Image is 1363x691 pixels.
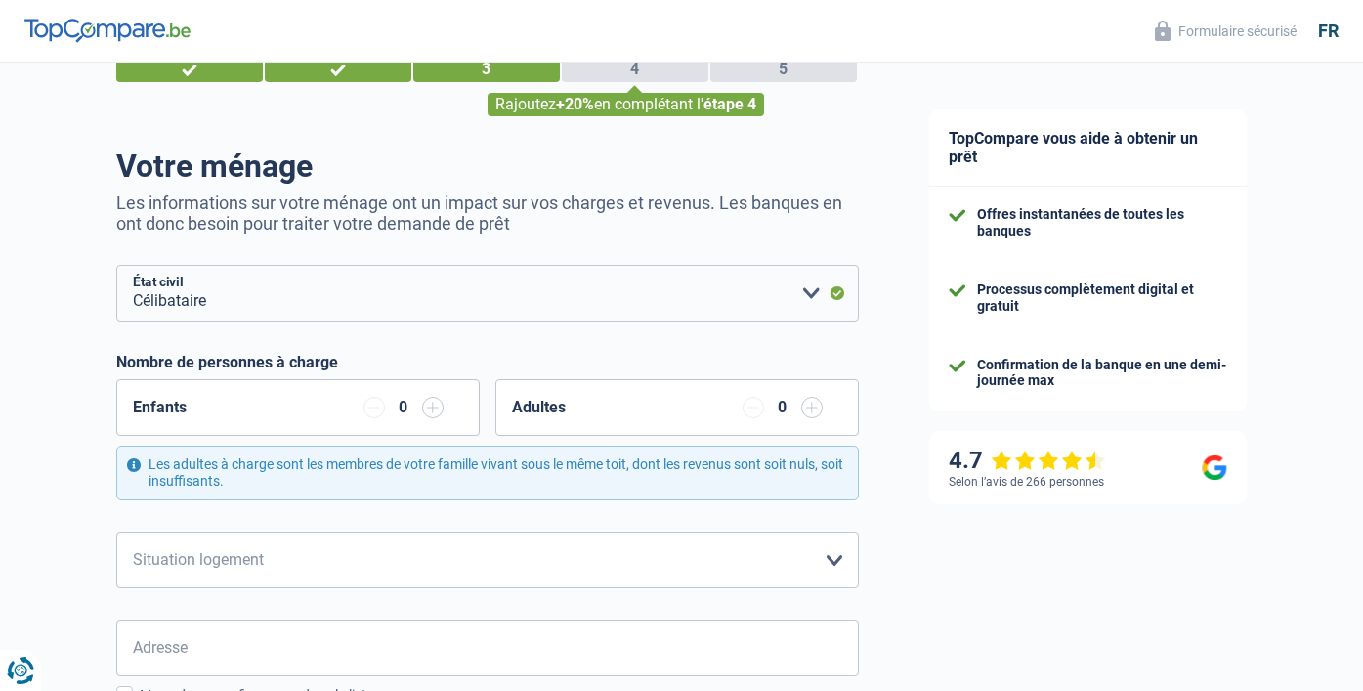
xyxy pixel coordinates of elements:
div: Processus complètement digital et gratuit [977,281,1227,315]
label: Adultes [512,400,566,415]
div: Selon l’avis de 266 personnes [949,475,1104,489]
button: Formulaire sécurisé [1143,15,1308,47]
p: Les informations sur votre ménage ont un impact sur vos charges et revenus. Les banques en ont do... [116,193,859,234]
span: étape 4 [703,95,756,113]
div: Offres instantanées de toutes les banques [977,206,1227,239]
div: 4 [562,57,708,82]
div: 3 [413,57,560,82]
div: Les adultes à charge sont les membres de votre famille vivant sous le même toit, dont les revenus... [116,446,859,500]
div: 0 [774,400,791,415]
div: 2 [265,57,411,82]
input: Sélectionnez votre adresse dans la barre de recherche [116,620,859,676]
img: Advertisement [5,627,6,628]
div: TopCompare vous aide à obtenir un prêt [929,109,1247,187]
div: 5 [710,57,857,82]
label: Enfants [133,400,187,415]
h1: Votre ménage [116,148,859,185]
div: 4.7 [949,447,1106,475]
div: Rajoutez en complétant l' [488,93,764,116]
div: 1 [116,57,263,82]
span: +20% [556,95,594,113]
img: TopCompare Logo [24,19,191,42]
div: Confirmation de la banque en une demi-journée max [977,357,1227,390]
div: 0 [395,400,412,415]
div: fr [1318,21,1339,42]
label: Nombre de personnes à charge [116,353,338,371]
